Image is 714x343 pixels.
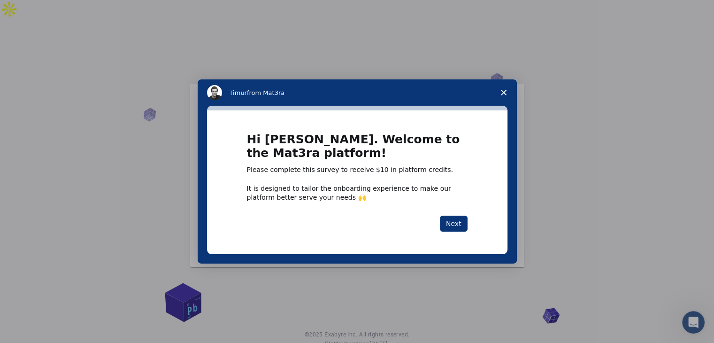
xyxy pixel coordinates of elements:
img: Profile image for Timur [207,85,222,100]
span: from Mat3ra [247,89,284,96]
h1: Hi [PERSON_NAME]. Welcome to the Mat3ra platform! [247,133,468,165]
span: Timur [230,89,247,96]
div: It is designed to tailor the onboarding experience to make our platform better serve your needs 🙌 [247,184,468,201]
div: Please complete this survey to receive $10 in platform credits. [247,165,468,175]
span: Support [19,7,53,15]
button: Next [440,216,468,232]
span: Close survey [491,79,517,106]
